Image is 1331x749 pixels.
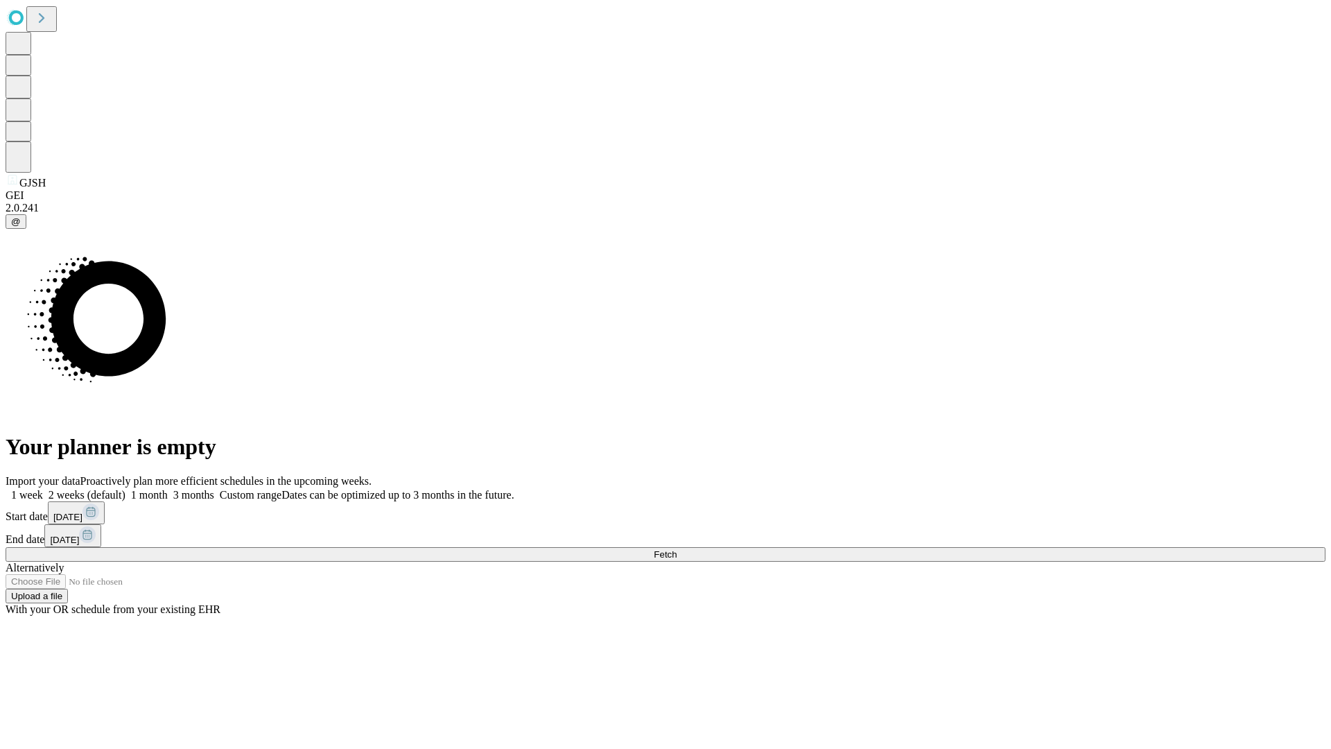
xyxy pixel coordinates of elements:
span: With your OR schedule from your existing EHR [6,603,220,615]
span: Fetch [654,549,677,560]
div: End date [6,524,1325,547]
span: Import your data [6,475,80,487]
span: 2 weeks (default) [49,489,125,501]
div: GEI [6,189,1325,202]
span: Custom range [220,489,281,501]
span: 1 month [131,489,168,501]
span: [DATE] [53,512,82,522]
span: Proactively plan more efficient schedules in the upcoming weeks. [80,475,372,487]
button: [DATE] [44,524,101,547]
span: 3 months [173,489,214,501]
button: Fetch [6,547,1325,562]
button: [DATE] [48,501,105,524]
span: [DATE] [50,535,79,545]
div: Start date [6,501,1325,524]
span: Dates can be optimized up to 3 months in the future. [281,489,514,501]
h1: Your planner is empty [6,434,1325,460]
span: GJSH [19,177,46,189]
span: @ [11,216,21,227]
button: @ [6,214,26,229]
div: 2.0.241 [6,202,1325,214]
button: Upload a file [6,589,68,603]
span: 1 week [11,489,43,501]
span: Alternatively [6,562,64,574]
